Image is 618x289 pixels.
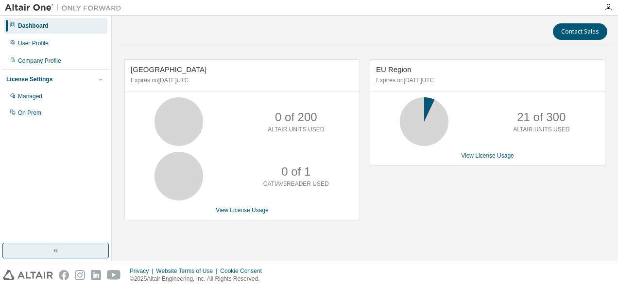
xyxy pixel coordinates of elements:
[59,270,69,280] img: facebook.svg
[131,65,206,73] span: [GEOGRAPHIC_DATA]
[517,109,566,126] p: 21 of 300
[130,275,268,283] p: © 2025 Altair Engineering, Inc. All Rights Reserved.
[75,270,85,280] img: instagram.svg
[220,267,267,275] div: Cookie Consent
[18,109,41,117] div: On Prem
[107,270,121,280] img: youtube.svg
[553,23,607,40] button: Contact Sales
[513,126,569,134] p: ALTAIR UNITS USED
[130,267,156,275] div: Privacy
[18,57,61,65] div: Company Profile
[275,109,317,126] p: 0 of 200
[156,267,220,275] div: Website Terms of Use
[376,65,412,73] span: EU Region
[18,22,49,30] div: Dashboard
[376,76,597,85] p: Expires on [DATE] UTC
[6,75,52,83] div: License Settings
[216,207,269,214] a: View License Usage
[18,92,42,100] div: Managed
[461,152,514,159] a: View License Usage
[18,39,49,47] div: User Profile
[268,126,324,134] p: ALTAIR UNITS USED
[3,270,53,280] img: altair_logo.svg
[263,180,329,188] p: CATIAV5READER USED
[5,3,126,13] img: Altair One
[281,163,310,180] p: 0 of 1
[131,76,351,85] p: Expires on [DATE] UTC
[91,270,101,280] img: linkedin.svg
